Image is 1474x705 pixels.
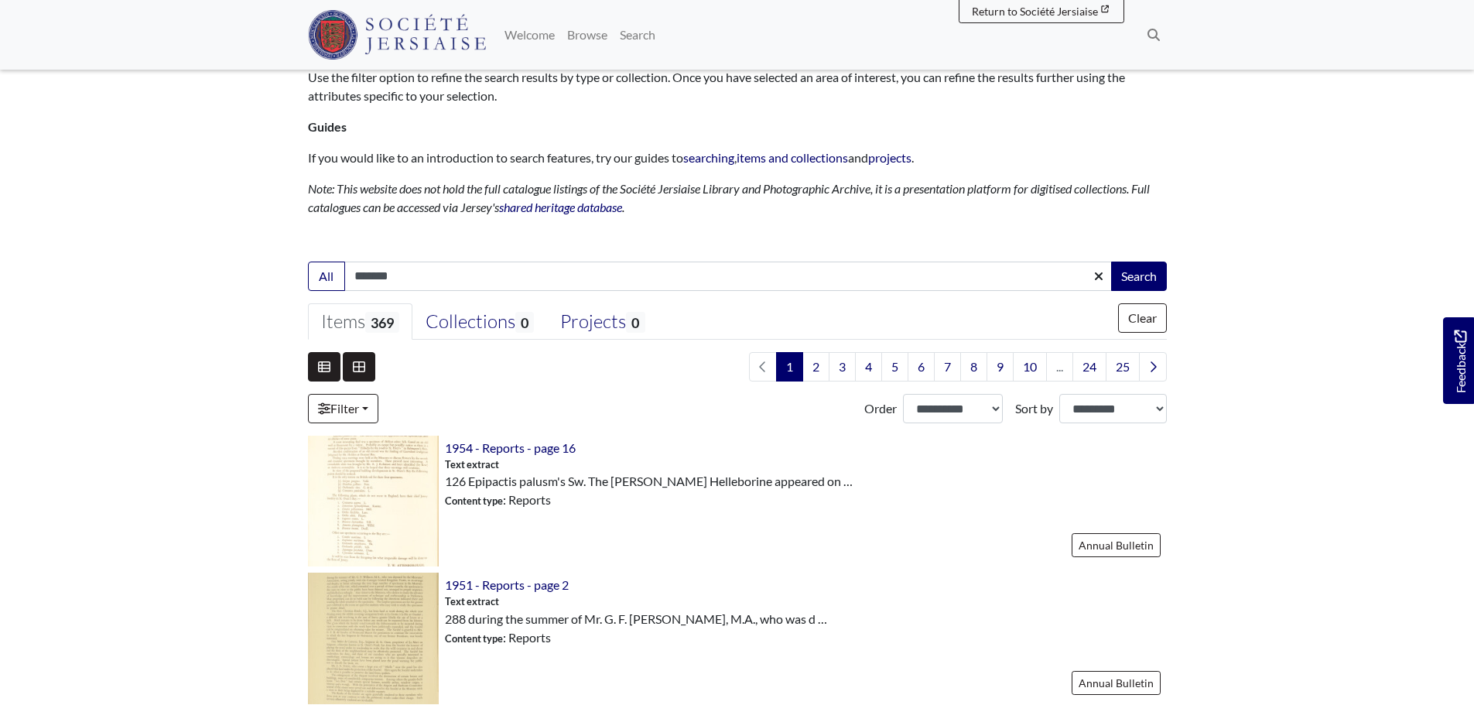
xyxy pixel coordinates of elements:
[445,632,503,645] span: Content type
[737,150,848,165] a: items and collections
[445,610,827,628] span: 288 during the summer of Mr. G. F. [PERSON_NAME], M.A., who was d …
[1118,303,1167,333] button: Clear
[776,352,803,382] span: Goto page 1
[321,310,399,334] div: Items
[344,262,1113,291] input: Enter one or more search terms...
[445,491,551,509] span: : Reports
[1111,262,1167,291] button: Search
[499,200,622,214] a: shared heritage database
[934,352,961,382] a: Goto page 7
[498,19,561,50] a: Welcome
[855,352,882,382] a: Goto page 4
[365,312,399,333] span: 369
[972,5,1098,18] span: Return to Société Jersiaise
[743,352,1167,382] nav: pagination
[445,594,499,609] span: Text extract
[960,352,987,382] a: Goto page 8
[864,399,897,418] label: Order
[515,312,534,333] span: 0
[1106,352,1140,382] a: Goto page 25
[426,310,534,334] div: Collections
[683,150,734,165] a: searching
[1072,352,1106,382] a: Goto page 24
[308,68,1167,105] p: Use the filter option to refine the search results by type or collection. Once you have selected ...
[802,352,829,382] a: Goto page 2
[445,577,569,592] a: 1951 - Reports - page 2
[614,19,662,50] a: Search
[560,310,645,334] div: Projects
[1139,352,1167,382] a: Next page
[308,119,347,134] strong: Guides
[561,19,614,50] a: Browse
[308,573,439,703] img: 1951 - Reports - page 2
[626,312,645,333] span: 0
[1443,317,1474,404] a: Would you like to provide feedback?
[308,181,1150,214] em: Note: This website does not hold the full catalogue listings of the Société Jersiaise Library and...
[829,352,856,382] a: Goto page 3
[445,457,499,472] span: Text extract
[445,495,503,507] span: Content type
[308,10,487,60] img: Société Jersiaise
[445,472,853,491] span: 126 Epipactis palusm's Sw. The [PERSON_NAME] Helleborine appeared on …
[1015,399,1053,418] label: Sort by
[1072,533,1161,557] a: Annual Bulletin
[445,440,576,455] a: 1954 - Reports - page 16
[308,436,439,566] img: 1954 - Reports - page 16
[1451,330,1469,392] span: Feedback
[445,628,551,647] span: : Reports
[308,6,487,63] a: Société Jersiaise logo
[308,262,345,291] button: All
[308,149,1167,167] p: If you would like to an introduction to search features, try our guides to , and .
[1072,671,1161,695] a: Annual Bulletin
[868,150,911,165] a: projects
[1013,352,1047,382] a: Goto page 10
[308,394,378,423] a: Filter
[908,352,935,382] a: Goto page 6
[987,352,1014,382] a: Goto page 9
[881,352,908,382] a: Goto page 5
[749,352,777,382] li: Previous page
